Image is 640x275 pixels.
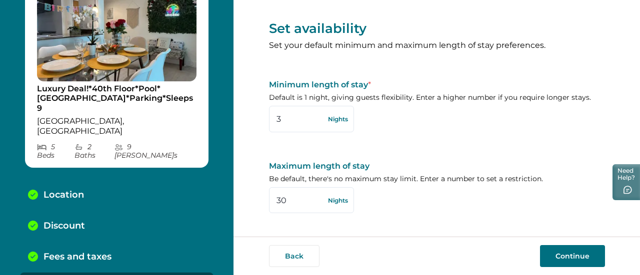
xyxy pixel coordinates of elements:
[37,84,196,113] p: Luxury Deal!*40th Floor*Pool*[GEOGRAPHIC_DATA]*Parking*Sleeps9
[74,143,114,160] p: 2 Bath s
[43,252,111,263] p: Fees and taxes
[269,21,605,37] p: Set availability
[114,143,197,160] p: 9 [PERSON_NAME] s
[43,190,84,201] p: Location
[269,40,605,51] p: Set your default minimum and maximum length of stay preferences.
[43,221,85,232] p: Discount
[269,93,605,103] p: Default is 1 night, giving guests flexibility. Enter a higher number if you require longer stays.
[269,80,605,90] p: Minimum length of stay
[269,161,605,171] p: Maximum length of stay
[37,143,74,160] p: 5 Bed s
[269,245,319,267] button: Back
[269,187,354,213] input: Any
[37,116,196,136] p: [GEOGRAPHIC_DATA], [GEOGRAPHIC_DATA]
[269,174,605,184] p: Be default, there's no maximum stay limit. Enter a number to set a restriction.
[540,245,605,267] button: Continue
